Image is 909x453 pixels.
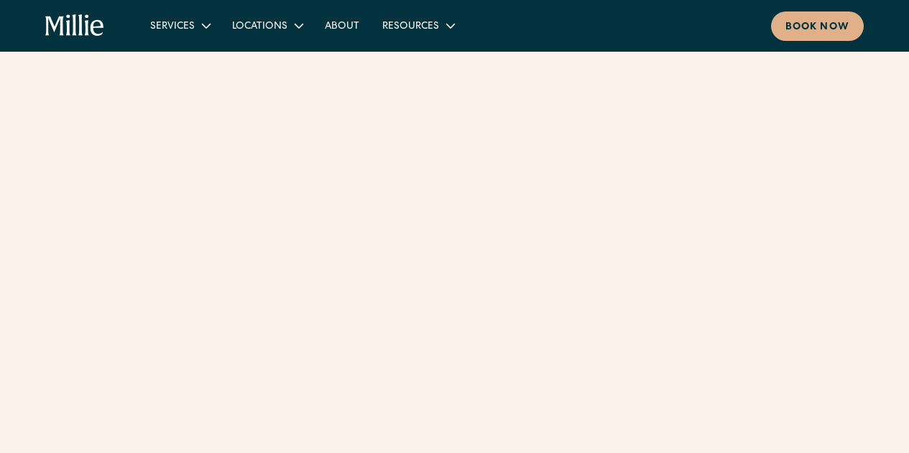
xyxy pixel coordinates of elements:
[371,14,465,37] div: Resources
[150,19,195,34] div: Services
[139,14,221,37] div: Services
[221,14,313,37] div: Locations
[771,11,864,41] a: Book now
[45,14,104,37] a: home
[785,20,849,35] div: Book now
[382,19,439,34] div: Resources
[232,19,287,34] div: Locations
[313,14,371,37] a: About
